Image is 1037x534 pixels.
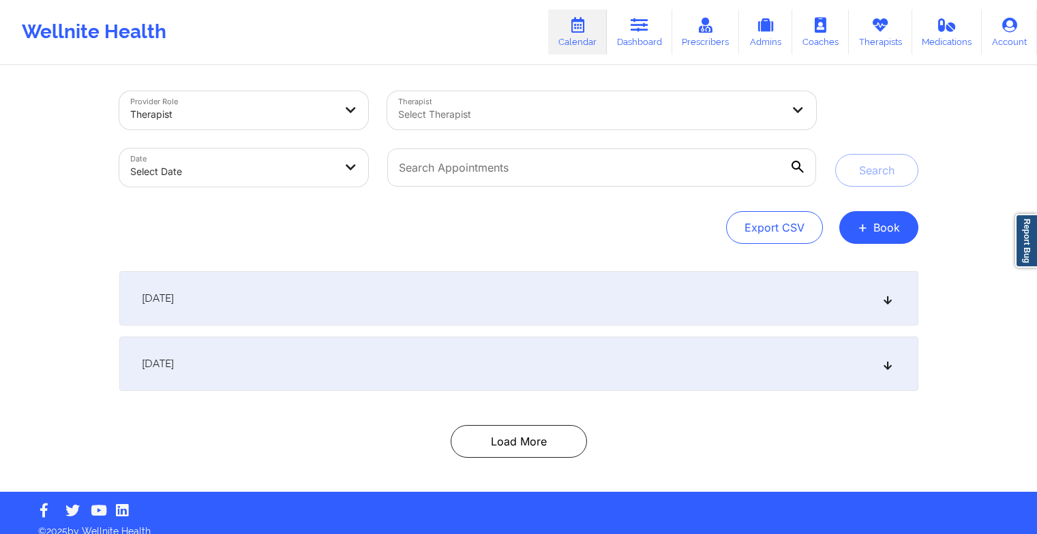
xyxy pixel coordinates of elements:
span: [DATE] [142,292,174,305]
a: Admins [739,10,792,54]
a: Therapists [849,10,912,54]
a: Coaches [792,10,849,54]
a: Calendar [548,10,607,54]
span: + [858,223,868,231]
a: Prescribers [672,10,740,54]
a: Dashboard [607,10,672,54]
span: [DATE] [142,357,174,371]
a: Report Bug [1015,214,1037,268]
button: +Book [839,211,918,244]
div: Select Date [130,157,335,187]
div: Therapist [130,99,335,129]
a: Account [982,10,1037,54]
button: Search [835,154,918,187]
button: Load More [451,425,587,458]
a: Medications [912,10,982,54]
input: Search Appointments [387,148,815,187]
button: Export CSV [726,211,823,244]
